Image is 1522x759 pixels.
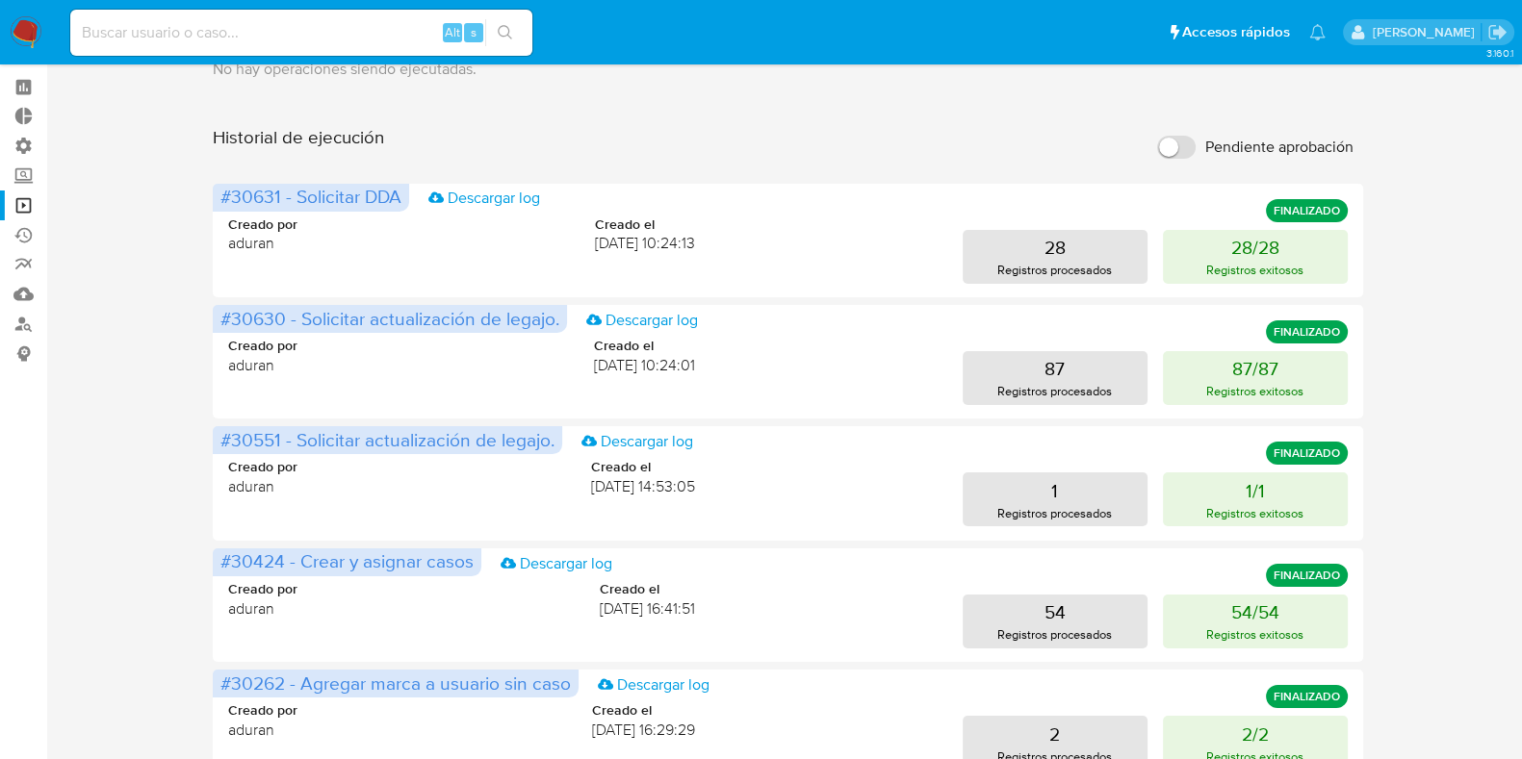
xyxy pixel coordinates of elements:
span: 3.160.1 [1485,45,1512,61]
a: Salir [1487,22,1508,42]
a: Notificaciones [1309,24,1326,40]
p: agustin.duran@mercadolibre.com [1372,23,1481,41]
span: s [471,23,477,41]
span: Accesos rápidos [1182,22,1290,42]
input: Buscar usuario o caso... [70,20,532,45]
button: search-icon [485,19,525,46]
span: Alt [445,23,460,41]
